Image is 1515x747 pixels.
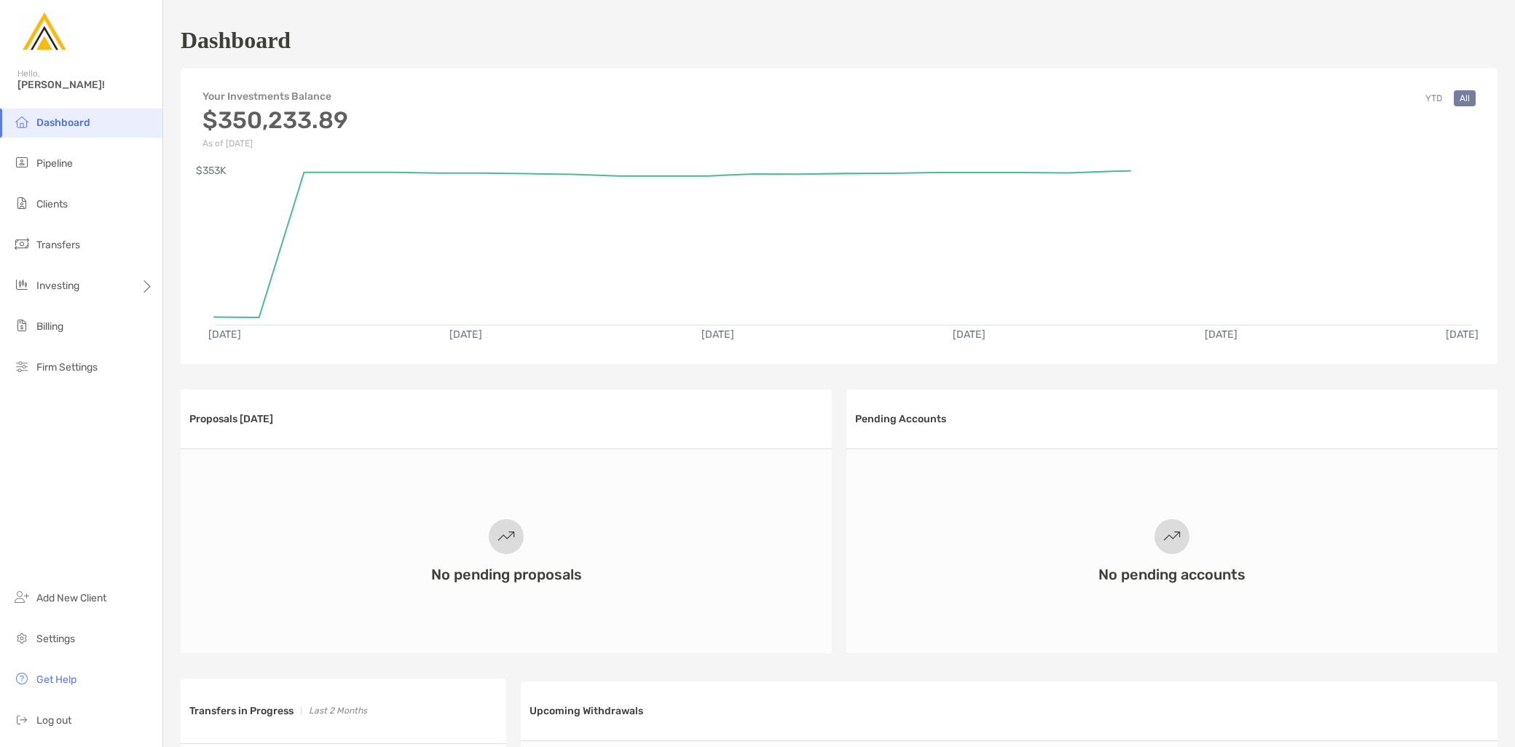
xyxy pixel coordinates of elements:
[13,588,31,606] img: add_new_client icon
[1446,328,1479,341] text: [DATE]
[1454,90,1476,106] button: All
[189,413,273,425] h3: Proposals [DATE]
[208,328,241,341] text: [DATE]
[1098,566,1246,583] h3: No pending accounts
[36,116,90,129] span: Dashboard
[17,79,154,91] span: [PERSON_NAME]!
[36,157,73,170] span: Pipeline
[36,633,75,645] span: Settings
[13,670,31,687] img: get-help icon
[13,629,31,647] img: settings icon
[36,714,71,727] span: Log out
[13,317,31,334] img: billing icon
[855,413,946,425] h3: Pending Accounts
[196,165,227,177] text: $353K
[202,90,348,103] h4: Your Investments Balance
[1205,328,1237,341] text: [DATE]
[701,328,734,341] text: [DATE]
[36,239,80,251] span: Transfers
[953,328,985,341] text: [DATE]
[202,106,348,134] h3: $350,233.89
[13,276,31,293] img: investing icon
[202,138,348,149] p: As of [DATE]
[13,154,31,171] img: pipeline icon
[13,711,31,728] img: logout icon
[36,198,68,210] span: Clients
[13,113,31,130] img: dashboard icon
[13,357,31,375] img: firm-settings icon
[431,566,582,583] h3: No pending proposals
[309,702,367,720] p: Last 2 Months
[1420,90,1448,106] button: YTD
[17,6,70,58] img: Zoe Logo
[36,592,106,604] span: Add New Client
[189,705,294,717] h3: Transfers in Progress
[36,673,76,686] span: Get Help
[36,280,79,292] span: Investing
[449,328,482,341] text: [DATE]
[13,194,31,212] img: clients icon
[36,320,63,333] span: Billing
[181,27,291,54] h1: Dashboard
[530,705,643,717] h3: Upcoming Withdrawals
[36,361,98,373] span: Firm Settings
[13,235,31,253] img: transfers icon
